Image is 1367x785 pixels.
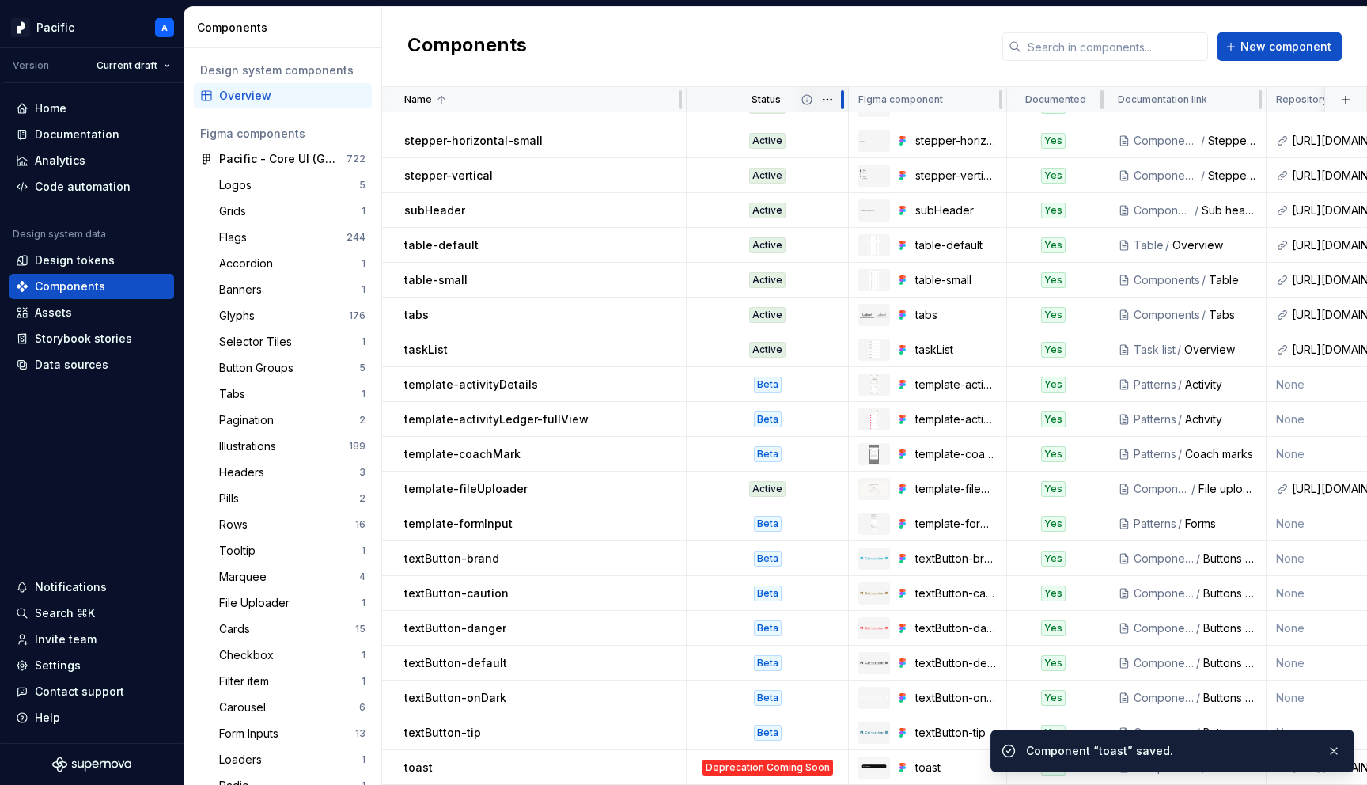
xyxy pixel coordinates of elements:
[1118,93,1207,106] p: Documentation link
[1041,516,1066,532] div: Yes
[702,760,833,776] div: Deprecation Coming Soon
[1185,377,1256,392] div: Activity
[1041,203,1066,218] div: Yes
[1041,551,1066,567] div: Yes
[213,381,372,407] a: Tabs1
[860,591,888,595] img: textButton-caution
[754,377,782,392] div: Beta
[362,336,365,348] div: 1
[754,586,782,601] div: Beta
[1193,203,1202,218] div: /
[1041,690,1066,706] div: Yes
[9,96,174,121] a: Home
[1041,481,1066,497] div: Yes
[3,10,180,44] button: PacificA
[362,597,365,609] div: 1
[754,620,782,636] div: Beta
[200,63,365,78] div: Design system components
[97,59,157,72] span: Current draft
[915,481,997,497] div: template-fileUploader
[362,649,365,662] div: 1
[754,655,782,671] div: Beta
[915,203,997,218] div: subHeader
[219,412,280,428] div: Pagination
[213,643,372,668] a: Checkbox1
[860,208,888,212] img: subHeader
[404,272,468,288] p: table-small
[749,272,786,288] div: Active
[1203,690,1256,706] div: Buttons 2.0
[213,747,372,772] a: Loaders1
[404,377,538,392] p: template-activityDetails
[9,248,174,273] a: Design tokens
[13,59,49,72] div: Version
[194,146,372,172] a: Pacific - Core UI (Global)722
[1172,237,1256,253] div: Overview
[213,669,372,694] a: Filter item1
[1190,481,1198,497] div: /
[404,307,429,323] p: tabs
[749,133,786,149] div: Active
[1041,620,1066,636] div: Yes
[749,237,786,253] div: Active
[89,55,177,77] button: Current draft
[213,486,372,511] a: Pills2
[404,446,521,462] p: template-coachMark
[213,355,372,381] a: Button Groups5
[1208,168,1256,184] div: Steppers
[362,544,365,557] div: 1
[1134,446,1176,462] div: Patterns
[404,586,509,601] p: textButton-caution
[9,705,174,730] button: Help
[35,331,132,347] div: Storybook stories
[213,538,372,563] a: Tooltip1
[9,174,174,199] a: Code automation
[1134,307,1200,323] div: Components
[9,627,174,652] a: Invite team
[213,329,372,355] a: Selector Tiles1
[219,334,298,350] div: Selector Tiles
[860,311,888,319] img: tabs
[1041,411,1066,427] div: Yes
[915,725,997,741] div: textButton-tip
[404,620,506,636] p: textButton-danger
[35,605,95,621] div: Search ⌘K
[219,517,254,533] div: Rows
[915,446,997,462] div: template-coachMark
[869,410,878,429] img: template-activityLedger-fullView
[860,696,888,700] img: textButton-onDark
[749,481,786,497] div: Active
[915,516,997,532] div: template-formInput
[9,653,174,678] a: Settings
[404,481,528,497] p: template-fileUploader
[1025,93,1086,106] p: Documented
[1134,516,1176,532] div: Patterns
[219,386,252,402] div: Tabs
[754,446,782,462] div: Beta
[219,360,300,376] div: Button Groups
[219,282,268,298] div: Banners
[213,564,372,590] a: Marquee4
[1208,133,1256,149] div: Steppers
[404,725,481,741] p: textButton-tip
[915,307,997,323] div: tabs
[1041,307,1066,323] div: Yes
[1202,203,1256,218] div: Sub header
[1198,481,1256,497] div: File uploader
[915,237,997,253] div: table-default
[1195,586,1203,601] div: /
[355,623,365,635] div: 15
[1134,620,1195,636] div: Components
[9,274,174,299] a: Components
[359,571,365,583] div: 4
[749,342,786,358] div: Active
[1134,690,1195,706] div: Components
[1134,377,1176,392] div: Patterns
[13,228,106,241] div: Design system data
[35,305,72,320] div: Assets
[1134,168,1199,184] div: Components
[1041,237,1066,253] div: Yes
[1209,272,1256,288] div: Table
[404,168,493,184] p: stepper-vertical
[1041,586,1066,601] div: Yes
